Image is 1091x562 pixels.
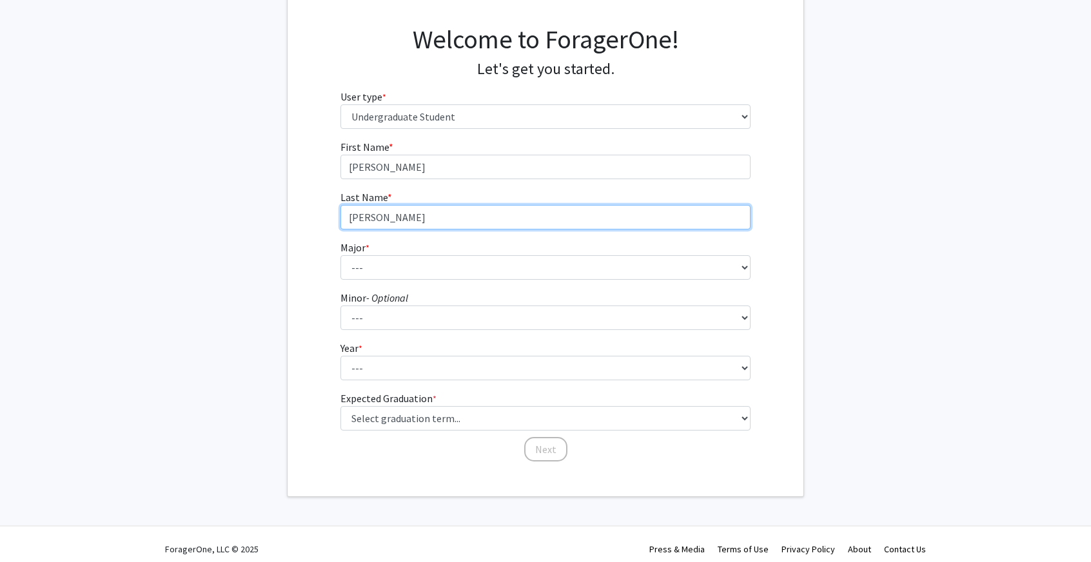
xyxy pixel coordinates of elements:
[340,290,408,305] label: Minor
[340,191,388,204] span: Last Name
[884,543,926,555] a: Contact Us
[340,24,751,55] h1: Welcome to ForagerOne!
[718,543,769,555] a: Terms of Use
[340,60,751,79] h4: Let's get you started.
[340,391,437,406] label: Expected Graduation
[848,543,871,555] a: About
[781,543,835,555] a: Privacy Policy
[524,437,567,461] button: Next
[649,543,705,555] a: Press & Media
[366,291,408,304] i: - Optional
[10,504,55,552] iframe: Chat
[340,89,386,104] label: User type
[340,240,369,255] label: Major
[340,140,389,153] span: First Name
[340,340,362,356] label: Year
